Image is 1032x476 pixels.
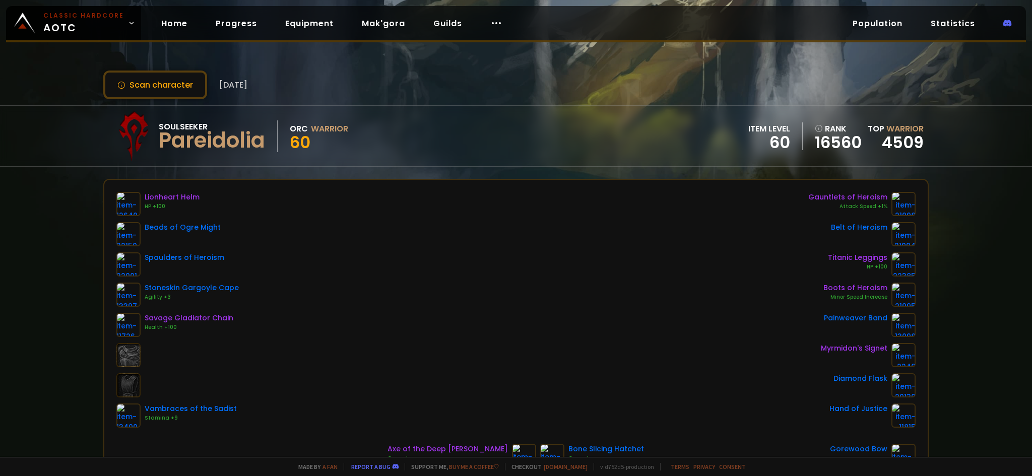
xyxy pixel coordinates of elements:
span: Made by [292,463,338,470]
img: item-2246 [891,343,916,367]
a: [DOMAIN_NAME] [544,463,588,470]
a: Terms [671,463,689,470]
div: Hand of Justice [829,403,887,414]
div: rank [815,122,862,135]
img: item-11815 [891,403,916,428]
div: Soulseeker [159,120,265,133]
img: item-11726 [116,313,141,337]
a: Progress [208,13,265,34]
img: item-20130 [891,373,916,397]
div: Attack Speed +1% [808,202,887,211]
div: Top [868,122,924,135]
a: Home [153,13,196,34]
img: item-21994 [891,222,916,246]
div: Bone Slicing Hatchet [568,444,644,454]
a: Consent [719,463,746,470]
div: Boots of Heroism [823,283,887,293]
a: Population [845,13,911,34]
div: Myrmidon's Signet [821,343,887,354]
div: Belt of Heroism [831,222,887,233]
img: item-16996 [891,444,916,468]
a: Report a bug [351,463,391,470]
div: Crusader [568,454,644,462]
a: Privacy [693,463,715,470]
a: 4509 [882,131,924,154]
div: Pareidolia [159,133,265,148]
a: Classic HardcoreAOTC [6,6,141,40]
a: 16560 [815,135,862,150]
img: item-22150 [116,222,141,246]
img: item-18737 [540,444,564,468]
img: item-21995 [891,283,916,307]
div: Diamond Flask [833,373,887,384]
div: Agility +3 [145,293,239,301]
a: Guilds [425,13,470,34]
div: Vambraces of the Sadist [145,403,237,414]
div: Beads of Ogre Might [145,222,221,233]
div: Spaulders of Heroism [145,252,224,263]
a: Statistics [923,13,983,34]
img: item-811 [512,444,536,468]
a: Buy me a coffee [449,463,499,470]
img: item-21998 [891,192,916,216]
img: item-13098 [891,313,916,337]
div: Crusader [388,454,508,462]
span: Warrior [886,123,924,134]
div: Painweaver Band [824,313,887,323]
div: Stoneskin Gargoyle Cape [145,283,239,293]
div: Health +100 [145,323,233,331]
div: HP +100 [828,263,887,271]
span: 60 [290,131,310,154]
div: Minor Speed Increase [823,293,887,301]
span: [DATE] [219,79,247,91]
img: item-12640 [116,192,141,216]
small: Classic Hardcore [43,11,124,20]
div: HP +100 [145,202,200,211]
img: item-13400 [116,403,141,428]
div: Titanic Leggings [828,252,887,263]
img: item-22385 [891,252,916,277]
img: item-22001 [116,252,141,277]
a: a fan [322,463,338,470]
div: 60 [748,135,790,150]
span: Support me, [405,463,499,470]
div: Gorewood Bow [830,444,887,454]
div: Orc [290,122,308,135]
div: Stamina +9 [145,414,237,422]
div: Savage Gladiator Chain [145,313,233,323]
div: Lionheart Helm [145,192,200,202]
span: v. d752d5 - production [594,463,654,470]
div: Warrior [311,122,348,135]
img: item-13397 [116,283,141,307]
div: Gauntlets of Heroism [808,192,887,202]
div: item level [748,122,790,135]
a: Equipment [277,13,342,34]
span: Checkout [505,463,588,470]
div: Axe of the Deep [PERSON_NAME] [388,444,508,454]
a: Mak'gora [354,13,413,34]
span: AOTC [43,11,124,35]
button: Scan character [103,71,207,99]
